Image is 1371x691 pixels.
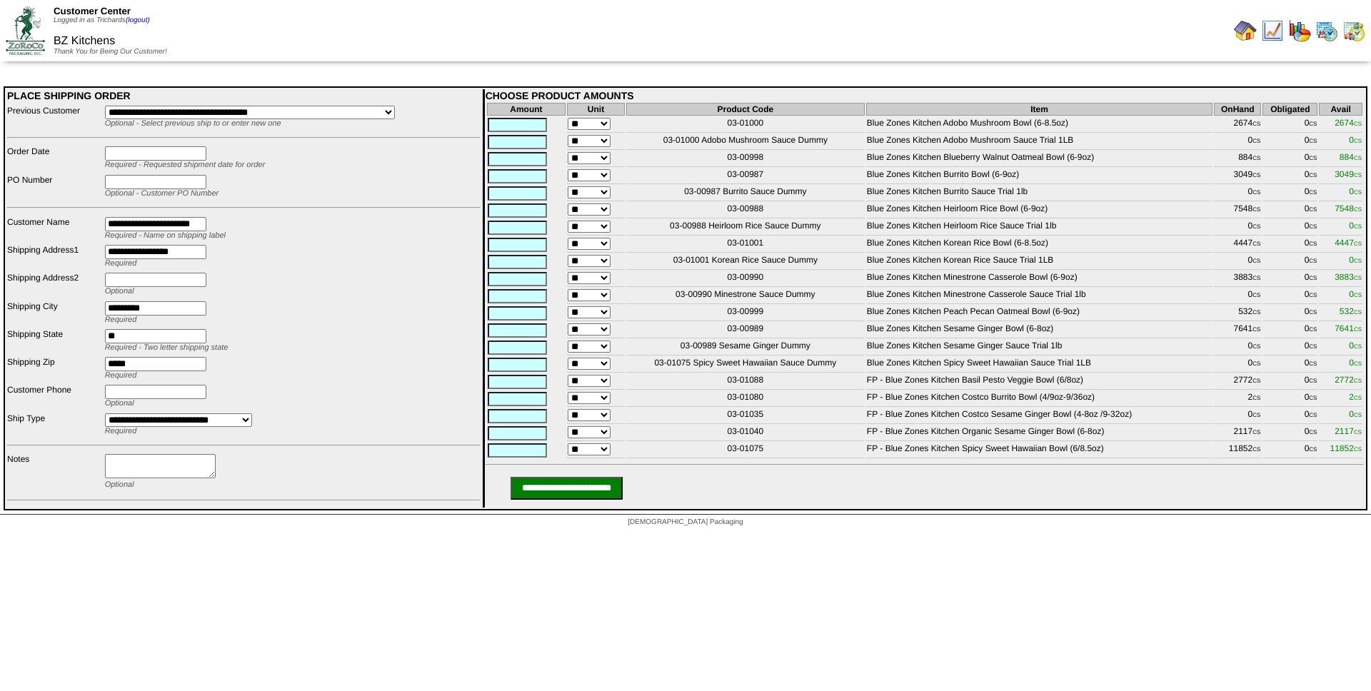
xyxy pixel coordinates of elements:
[54,48,167,56] span: Thank You for Being Our Customer!
[626,425,865,441] td: 03-01040
[6,413,103,438] td: Ship Type
[6,146,103,172] td: Order Date
[626,237,865,253] td: 03-01001
[1335,203,1362,213] span: 7548
[626,357,865,373] td: 03-01075 Spicy Sweet Hawaiian Sauce Dummy
[1262,306,1317,321] td: 0
[1252,189,1260,196] span: CS
[1354,223,1362,230] span: CS
[7,90,481,101] div: PLACE SHIPPING ORDER
[1349,221,1362,231] span: 0
[54,16,150,24] span: Logged in as Trichards
[1262,271,1317,287] td: 0
[866,117,1213,133] td: Blue Zones Kitchen Adobo Mushroom Bowl (6-8.5oz)
[1309,309,1317,316] span: CS
[486,90,1364,101] div: CHOOSE PRODUCT AMOUNTS
[1214,134,1261,150] td: 0
[1340,306,1362,316] span: 532
[54,35,115,47] span: BZ Kitchens
[866,103,1213,116] th: Item
[1354,241,1362,247] span: CS
[866,237,1213,253] td: Blue Zones Kitchen Korean Rice Bowl (6-8.5oz)
[1262,425,1317,441] td: 0
[1214,151,1261,167] td: 884
[1262,203,1317,218] td: 0
[1309,121,1317,127] span: CS
[6,174,103,201] td: PO Number
[1252,206,1260,213] span: CS
[1288,19,1311,42] img: graph.gif
[626,117,865,133] td: 03-01000
[1349,135,1362,145] span: 0
[1354,446,1362,453] span: CS
[626,340,865,355] td: 03-00989 Sesame Ginger Dummy
[1309,155,1317,161] span: CS
[866,151,1213,167] td: Blue Zones Kitchen Blueberry Walnut Oatmeal Bowl (6-9oz)
[1309,172,1317,178] span: CS
[1262,391,1317,407] td: 0
[866,340,1213,355] td: Blue Zones Kitchen Sesame Ginger Sauce Trial 1lb
[1354,155,1362,161] span: CS
[1214,103,1261,116] th: OnHand
[487,103,566,116] th: Amount
[1262,254,1317,270] td: 0
[1349,392,1362,402] span: 2
[866,271,1213,287] td: Blue Zones Kitchen Minestrone Casserole Bowl (6-9oz)
[1214,357,1261,373] td: 0
[626,306,865,321] td: 03-00999
[626,408,865,424] td: 03-01035
[866,288,1213,304] td: Blue Zones Kitchen Minestrone Casserole Sauce Trial 1lb
[1349,255,1362,265] span: 0
[126,16,150,24] a: (logout)
[866,357,1213,373] td: Blue Zones Kitchen Spicy Sweet Hawaiian Sauce Trial 1LB
[1262,288,1317,304] td: 0
[1262,357,1317,373] td: 0
[6,328,103,355] td: Shipping State
[1335,375,1362,385] span: 2772
[1214,220,1261,236] td: 0
[1252,343,1260,350] span: CS
[1252,378,1260,384] span: CS
[1252,360,1260,367] span: CS
[1335,426,1362,436] span: 2117
[1335,169,1362,179] span: 3049
[105,427,137,435] span: Required
[105,259,137,268] span: Required
[866,254,1213,270] td: Blue Zones Kitchen Korean Rice Sauce Trial 1LB
[1262,220,1317,236] td: 0
[626,186,865,201] td: 03-00987 Burrito Sauce Dummy
[866,168,1213,184] td: Blue Zones Kitchen Burrito Bowl (6-9oz)
[1319,103,1362,116] th: Avail
[1354,258,1362,264] span: CS
[6,216,103,243] td: Customer Name
[1252,326,1260,333] span: CS
[1262,374,1317,390] td: 0
[1252,138,1260,144] span: CS
[1349,186,1362,196] span: 0
[1214,391,1261,407] td: 2
[1214,306,1261,321] td: 532
[105,287,134,296] span: Optional
[626,254,865,270] td: 03-01001 Korean Rice Sauce Dummy
[1262,134,1317,150] td: 0
[1349,341,1362,350] span: 0
[1354,326,1362,333] span: CS
[1342,19,1365,42] img: calendarinout.gif
[1252,292,1260,298] span: CS
[1252,223,1260,230] span: CS
[1214,340,1261,355] td: 0
[105,161,265,169] span: Required - Requested shipment date for order
[1349,358,1362,368] span: 0
[1252,155,1260,161] span: CS
[866,408,1213,424] td: FP - Blue Zones Kitchen Costco Sesame Ginger Bowl (4-8oz /9-32oz)
[6,105,103,131] td: Previous Customer
[1262,168,1317,184] td: 0
[6,453,103,493] td: Notes
[626,103,865,116] th: Product Code
[105,399,134,408] span: Optional
[866,374,1213,390] td: FP - Blue Zones Kitchen Basil Pesto Veggie Bowl (6/8oz)
[1309,189,1317,196] span: CS
[626,374,865,390] td: 03-01088
[6,356,103,383] td: Shipping Zip
[1214,254,1261,270] td: 0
